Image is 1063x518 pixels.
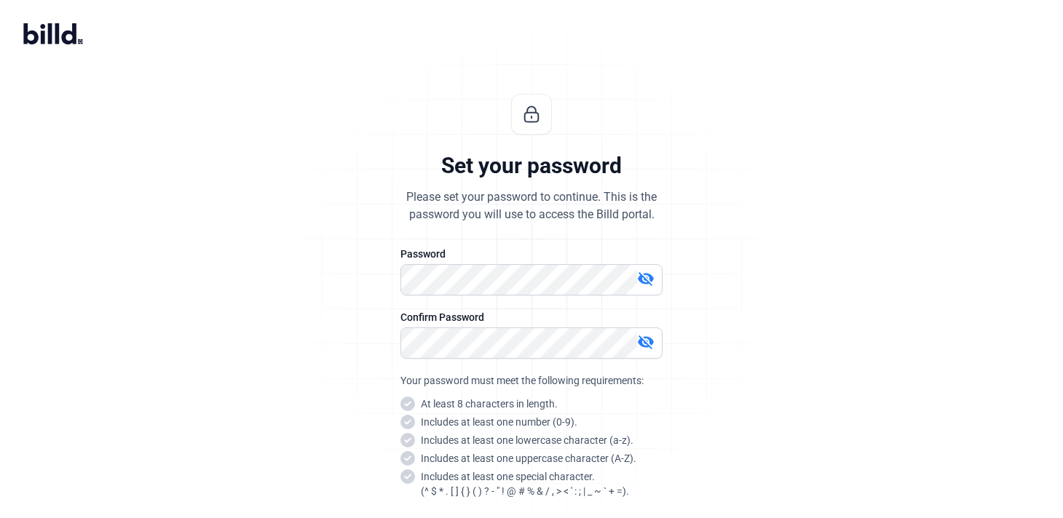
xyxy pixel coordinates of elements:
snap: Includes at least one number (0-9). [421,415,577,429]
mat-icon: visibility_off [637,333,655,351]
div: Confirm Password [400,310,663,324]
div: Password [400,247,663,261]
snap: At least 8 characters in length. [421,397,558,411]
mat-icon: visibility_off [637,270,655,287]
snap: Includes at least one lowercase character (a-z). [421,433,633,447]
snap: Includes at least one special character. (^ $ * . [ ] { } ( ) ? - " ! @ # % & / , > < ' : ; | _ ~... [421,469,629,498]
div: Set your password [441,152,622,180]
div: Your password must meet the following requirements: [400,373,663,388]
div: Please set your password to continue. This is the password you will use to access the Billd portal. [406,188,657,223]
snap: Includes at least one uppercase character (A-Z). [421,451,636,466]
